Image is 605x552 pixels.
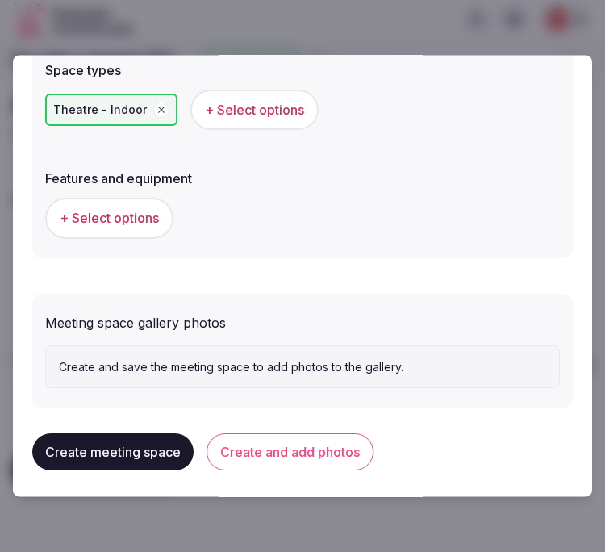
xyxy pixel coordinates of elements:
[60,210,159,228] span: + Select options
[190,90,319,131] button: + Select options
[45,65,560,77] label: Space types
[45,307,560,332] div: Meeting space gallery photos
[45,199,173,239] button: + Select options
[59,359,546,375] p: Create and save the meeting space to add photos to the gallery.
[45,94,177,127] div: Theatre - Indoor
[207,434,373,471] button: Create and add photos
[205,102,304,119] span: + Select options
[32,434,194,471] button: Create meeting space
[45,173,560,186] label: Features and equipment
